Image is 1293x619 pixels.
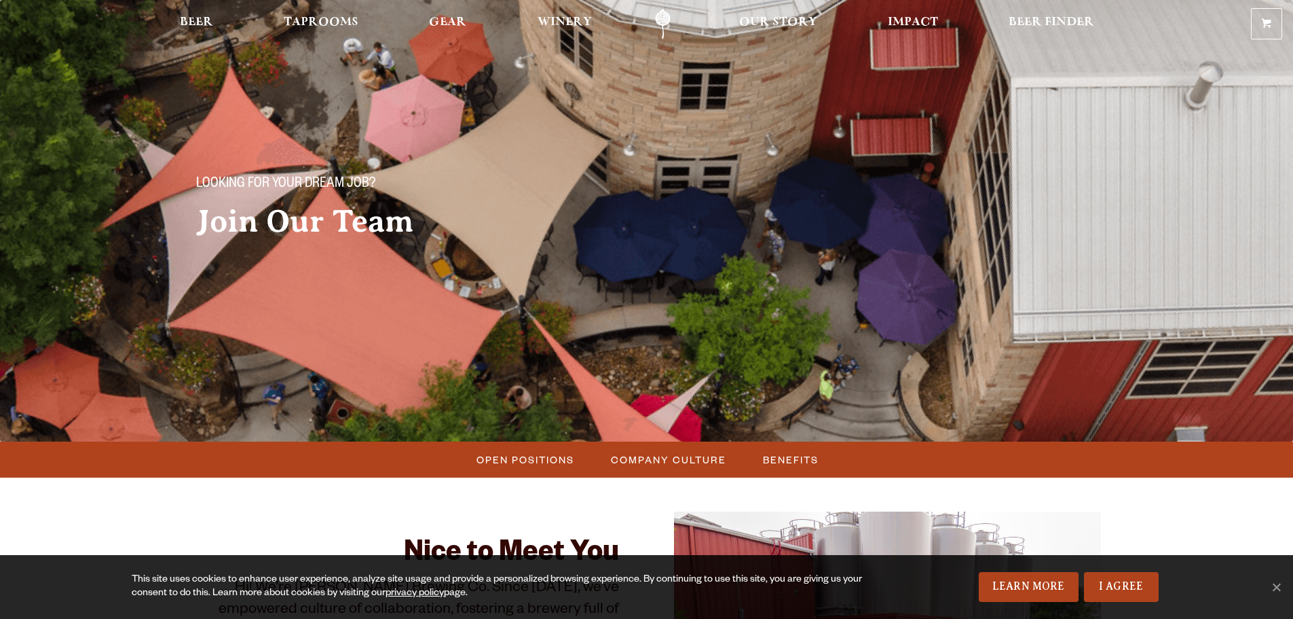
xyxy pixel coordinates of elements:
span: Beer Finder [1009,17,1094,28]
span: Impact [888,17,938,28]
h2: Nice to Meet You [192,539,620,571]
span: Benefits [763,450,819,470]
a: Learn More [979,572,1079,602]
a: Company Culture [603,450,733,470]
a: Beer Finder [1000,9,1103,39]
a: Benefits [755,450,825,470]
h2: Join Our Team [196,205,620,238]
a: privacy policy [386,588,444,599]
a: Open Positions [468,450,581,470]
span: Company Culture [611,450,726,470]
span: Beer [180,17,213,28]
a: Gear [420,9,475,39]
a: Beer [171,9,222,39]
span: Gear [429,17,466,28]
a: Our Story [730,9,826,39]
span: Looking for your dream job? [196,176,375,194]
a: Winery [529,9,601,39]
a: Odell Home [637,9,688,39]
span: Open Positions [476,450,574,470]
span: Our Story [739,17,817,28]
a: Taprooms [275,9,367,39]
span: No [1269,580,1283,594]
span: Winery [538,17,592,28]
div: This site uses cookies to enhance user experience, analyze site usage and provide a personalized ... [132,573,867,601]
a: I Agree [1084,572,1159,602]
span: Taprooms [284,17,358,28]
a: Impact [879,9,947,39]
